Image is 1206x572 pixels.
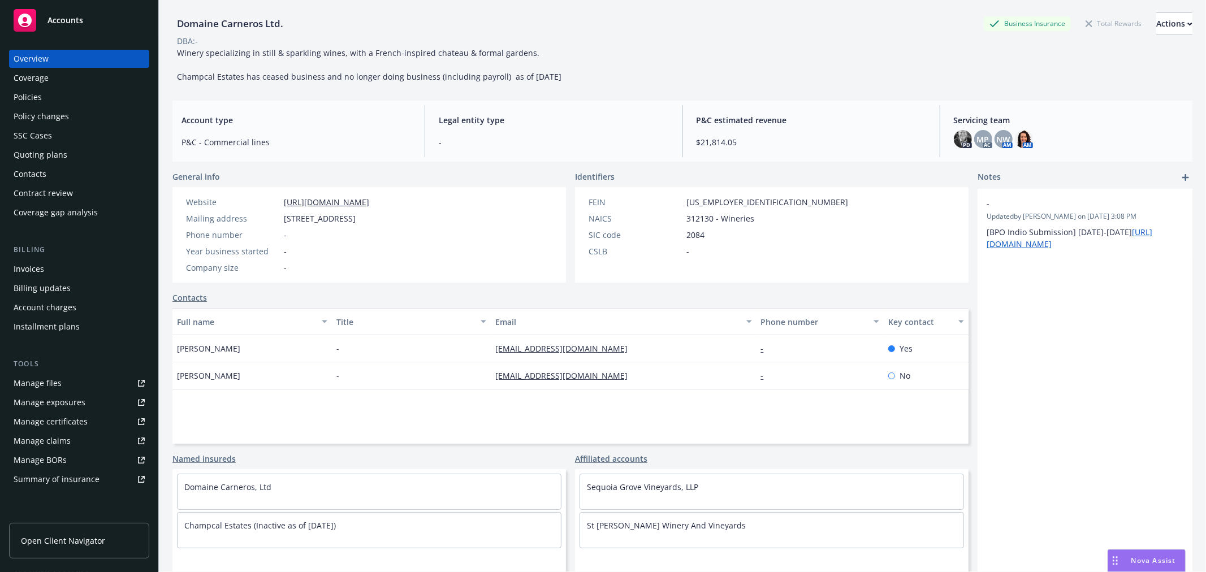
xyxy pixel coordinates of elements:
[9,184,149,202] a: Contract review
[186,229,279,241] div: Phone number
[587,520,746,531] a: St [PERSON_NAME] Winery And Vineyards
[14,88,42,106] div: Policies
[761,370,773,381] a: -
[14,374,62,392] div: Manage files
[9,107,149,125] a: Policy changes
[14,146,67,164] div: Quoting plans
[987,198,1154,210] span: -
[14,393,85,411] div: Manage exposures
[284,197,369,207] a: [URL][DOMAIN_NAME]
[14,279,71,297] div: Billing updates
[184,482,271,492] a: Domaine Carneros, Ltd
[284,213,356,224] span: [STREET_ADDRESS]
[14,451,67,469] div: Manage BORs
[589,196,682,208] div: FEIN
[697,114,926,126] span: P&C estimated revenue
[181,114,411,126] span: Account type
[589,245,682,257] div: CSLB
[987,226,1183,250] p: [BPO Indio Submission] [DATE]-[DATE]
[9,318,149,336] a: Installment plans
[491,308,756,335] button: Email
[987,211,1183,222] span: Updated by [PERSON_NAME] on [DATE] 3:08 PM
[14,318,80,336] div: Installment plans
[1108,550,1122,571] div: Drag to move
[686,196,848,208] span: [US_EMPLOYER_IDENTIFICATION_NUMBER]
[14,127,52,145] div: SSC Cases
[284,245,287,257] span: -
[439,114,668,126] span: Legal entity type
[9,203,149,222] a: Coverage gap analysis
[14,69,49,87] div: Coverage
[14,470,100,488] div: Summary of insurance
[172,16,288,31] div: Domaine Carneros Ltd.
[900,370,910,382] span: No
[9,298,149,317] a: Account charges
[186,196,279,208] div: Website
[686,213,754,224] span: 312130 - Wineries
[575,453,647,465] a: Affiliated accounts
[181,136,411,148] span: P&C - Commercial lines
[336,343,339,354] span: -
[172,292,207,304] a: Contacts
[14,203,98,222] div: Coverage gap analysis
[177,316,315,328] div: Full name
[172,308,332,335] button: Full name
[9,5,149,36] a: Accounts
[9,50,149,68] a: Overview
[336,370,339,382] span: -
[177,47,561,82] span: Winery specializing in still & sparkling wines, with a French-inspired chateau & formal gardens. ...
[14,184,73,202] div: Contract review
[9,279,149,297] a: Billing updates
[336,316,474,328] div: Title
[984,16,1071,31] div: Business Insurance
[1156,12,1192,35] button: Actions
[9,432,149,450] a: Manage claims
[14,50,49,68] div: Overview
[1179,171,1192,184] a: add
[978,189,1192,259] div: -Updatedby [PERSON_NAME] on [DATE] 3:08 PM[BPO Indio Submission] [DATE]-[DATE][URL][DOMAIN_NAME]
[495,343,637,354] a: [EMAIL_ADDRESS][DOMAIN_NAME]
[888,316,952,328] div: Key contact
[332,308,491,335] button: Title
[589,213,682,224] div: NAICS
[439,136,668,148] span: -
[184,520,336,531] a: Champcal Estates (Inactive as of [DATE])
[9,358,149,370] div: Tools
[9,413,149,431] a: Manage certificates
[954,130,972,148] img: photo
[14,260,44,278] div: Invoices
[761,316,867,328] div: Phone number
[177,370,240,382] span: [PERSON_NAME]
[14,298,76,317] div: Account charges
[495,316,739,328] div: Email
[884,308,969,335] button: Key contact
[14,165,46,183] div: Contacts
[177,343,240,354] span: [PERSON_NAME]
[21,535,105,547] span: Open Client Navigator
[14,432,71,450] div: Manage claims
[9,470,149,488] a: Summary of insurance
[9,393,149,411] a: Manage exposures
[186,245,279,257] div: Year business started
[575,171,615,183] span: Identifiers
[686,229,704,241] span: 2084
[9,451,149,469] a: Manage BORs
[186,262,279,274] div: Company size
[9,88,149,106] a: Policies
[495,370,637,381] a: [EMAIL_ADDRESS][DOMAIN_NAME]
[186,213,279,224] div: Mailing address
[9,244,149,255] div: Billing
[978,171,1001,184] span: Notes
[757,308,884,335] button: Phone number
[9,69,149,87] a: Coverage
[284,262,287,274] span: -
[589,229,682,241] div: SIC code
[900,343,913,354] span: Yes
[1080,16,1147,31] div: Total Rewards
[284,229,287,241] span: -
[177,35,198,47] div: DBA: -
[14,107,69,125] div: Policy changes
[14,413,88,431] div: Manage certificates
[954,114,1183,126] span: Servicing team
